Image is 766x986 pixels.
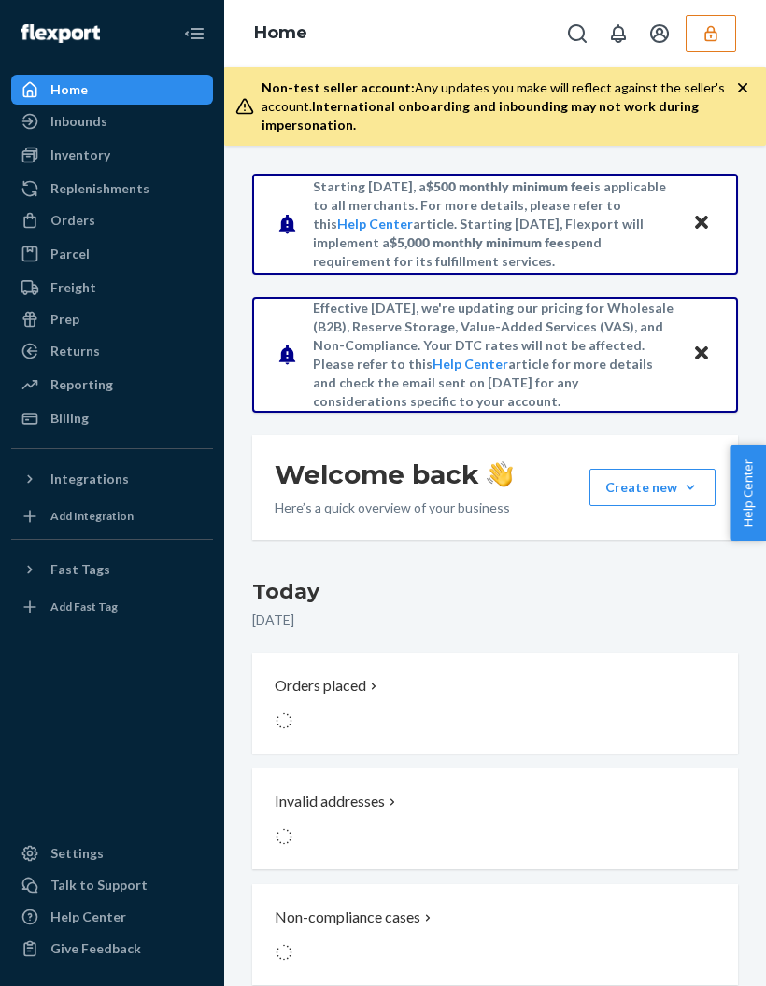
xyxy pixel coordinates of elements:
button: Close Navigation [176,15,213,52]
a: Inbounds [11,106,213,136]
div: Add Integration [50,508,134,524]
button: Open notifications [600,15,637,52]
button: Close [689,210,714,237]
p: Starting [DATE], a is applicable to all merchants. For more details, please refer to this article... [313,177,674,271]
div: Replenishments [50,179,149,198]
button: Talk to Support [11,870,213,900]
div: Give Feedback [50,939,141,958]
img: hand-wave emoji [487,461,513,487]
p: Here’s a quick overview of your business [275,499,513,517]
div: Settings [50,844,104,863]
a: Orders [11,205,213,235]
a: Reporting [11,370,213,400]
a: Billing [11,403,213,433]
button: Close [689,341,714,368]
div: Fast Tags [50,560,110,579]
div: Billing [50,409,89,428]
a: Parcel [11,239,213,269]
div: Returns [50,342,100,360]
a: Prep [11,304,213,334]
h1: Welcome back [275,458,513,491]
div: Talk to Support [50,876,148,894]
a: Returns [11,336,213,366]
div: Orders [50,211,95,230]
img: Flexport logo [21,24,100,43]
p: [DATE] [252,611,738,629]
a: Replenishments [11,174,213,204]
div: Home [50,80,88,99]
a: Add Fast Tag [11,592,213,622]
div: Parcel [50,245,90,263]
div: Reporting [50,375,113,394]
span: $500 monthly minimum fee [426,178,590,194]
a: Home [254,22,307,43]
button: Invalid addresses [252,768,738,869]
a: Help Center [433,356,508,372]
button: Give Feedback [11,934,213,964]
p: Invalid addresses [275,791,385,812]
button: Open Search Box [559,15,596,52]
div: Any updates you make will reflect against the seller's account. [262,78,736,134]
div: Freight [50,278,96,297]
p: Non-compliance cases [275,907,420,928]
a: Freight [11,273,213,303]
a: Inventory [11,140,213,170]
button: Orders placed [252,653,738,754]
h3: Today [252,577,738,607]
a: Help Center [11,902,213,932]
button: Open account menu [641,15,678,52]
button: Help Center [730,445,766,541]
div: Prep [50,310,79,329]
div: Help Center [50,908,126,926]
a: Home [11,75,213,105]
button: Integrations [11,464,213,494]
span: International onboarding and inbounding may not work during impersonation. [262,98,699,133]
div: Inbounds [50,112,107,131]
button: Create new [589,469,716,506]
span: $5,000 monthly minimum fee [390,234,564,250]
span: Non-test seller account: [262,79,415,95]
div: Add Fast Tag [50,599,118,614]
div: Integrations [50,470,129,488]
p: Orders placed [275,675,366,697]
button: Fast Tags [11,555,213,585]
ol: breadcrumbs [239,7,322,61]
a: Add Integration [11,501,213,531]
a: Settings [11,838,213,868]
div: Inventory [50,146,110,164]
button: Non-compliance cases [252,884,738,985]
a: Help Center [337,216,413,232]
p: Effective [DATE], we're updating our pricing for Wholesale (B2B), Reserve Storage, Value-Added Se... [313,299,674,411]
